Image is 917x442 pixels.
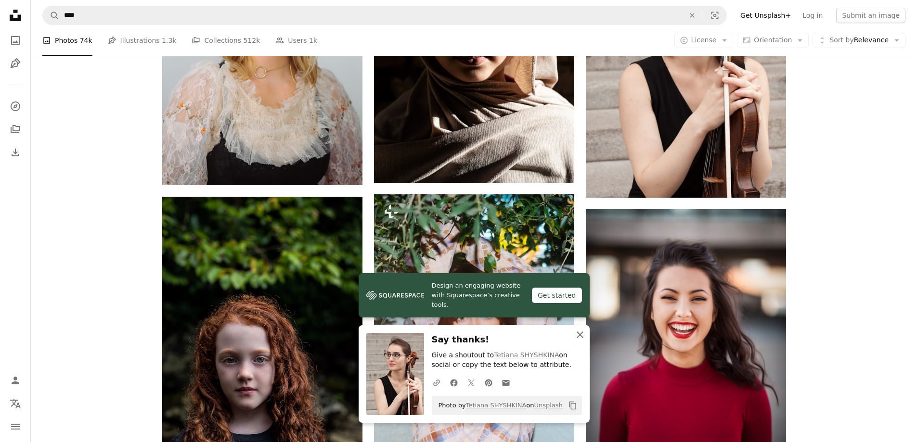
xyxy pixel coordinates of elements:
button: Sort byRelevance [813,33,905,48]
a: Illustrations 1.3k [108,25,177,56]
a: Collections 512k [192,25,260,56]
a: woman in black crew neck shirt [162,342,362,351]
form: Find visuals sitewide [42,6,727,25]
p: Give a shoutout to on social or copy the text below to attribute. [432,351,582,370]
a: Download History [6,143,25,162]
a: Illustrations [6,54,25,73]
a: Share on Facebook [445,373,463,392]
span: 1k [309,35,317,46]
span: Sort by [829,36,853,44]
a: Unsplash [534,402,562,409]
a: Log in [797,8,828,23]
a: Explore [6,97,25,116]
a: Home — Unsplash [6,6,25,27]
a: Get Unsplash+ [735,8,797,23]
div: Get started [532,288,582,303]
a: Photos [6,31,25,50]
button: Visual search [703,6,726,25]
a: Collections [6,120,25,139]
a: Log in / Sign up [6,371,25,390]
span: 512k [243,35,260,46]
button: Language [6,394,25,413]
span: License [691,36,717,44]
a: Tetiana SHYSHKINA [494,351,559,359]
span: Orientation [754,36,792,44]
a: Users 1k [275,25,317,56]
span: Photo by on [434,398,563,413]
a: Share over email [497,373,515,392]
button: Menu [6,417,25,436]
a: Design an engaging website with Squarespace’s creative tools.Get started [359,273,590,317]
button: Clear [682,6,703,25]
button: Submit an image [836,8,905,23]
button: License [674,33,734,48]
button: Copy to clipboard [565,397,581,414]
a: closeup photography of woman smiling [586,355,786,364]
img: file-1606177908946-d1eed1cbe4f5image [366,288,424,303]
span: Relevance [829,36,889,45]
a: Tetiana SHYSHKINA [466,402,527,409]
span: 1.3k [162,35,176,46]
h3: Say thanks! [432,333,582,347]
button: Search Unsplash [43,6,59,25]
a: Share on Pinterest [480,373,497,392]
button: Orientation [737,33,809,48]
span: Design an engaging website with Squarespace’s creative tools. [432,281,524,310]
a: Share on Twitter [463,373,480,392]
